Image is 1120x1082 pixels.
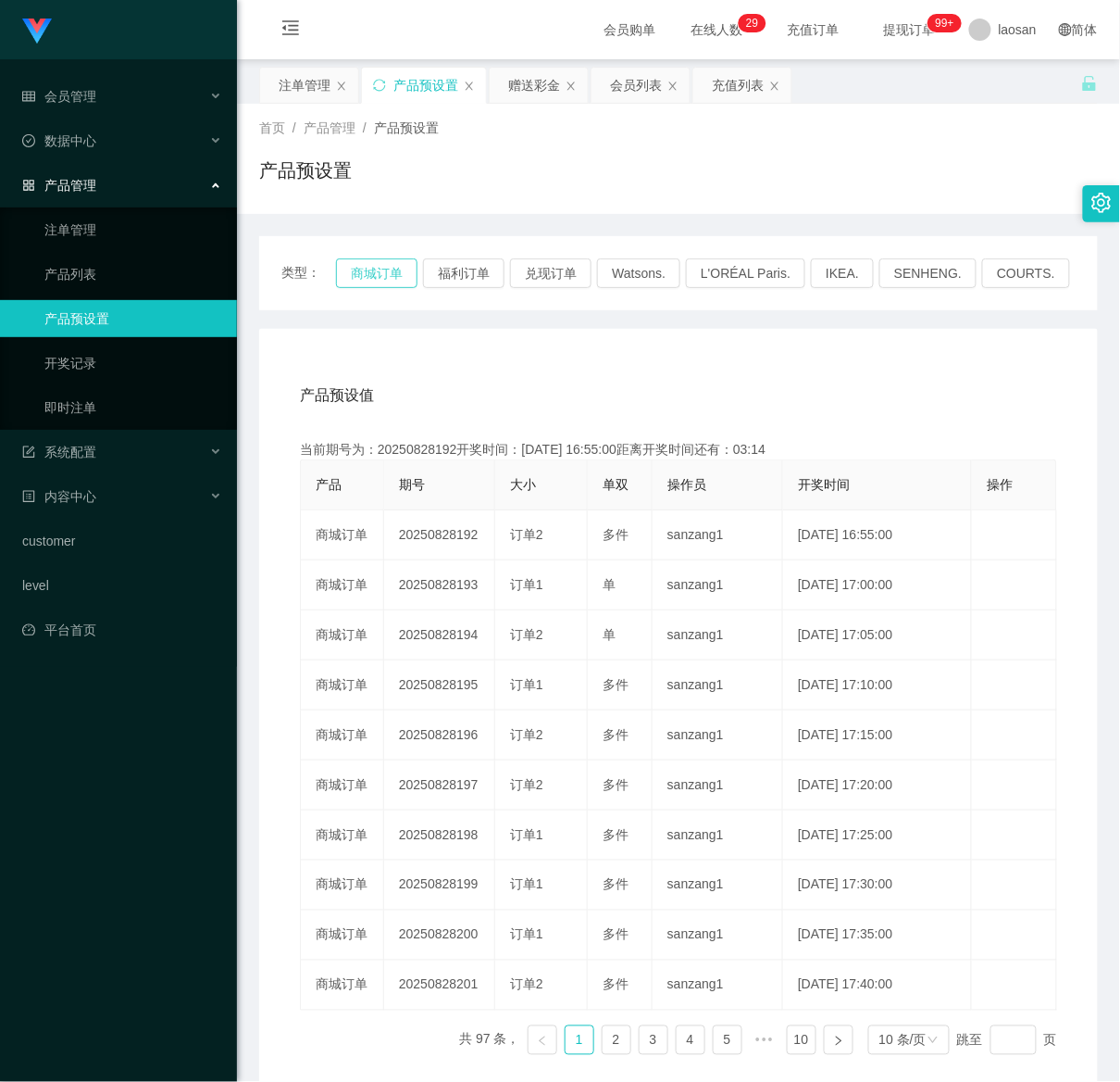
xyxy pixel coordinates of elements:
[811,258,874,288] button: IKEA.
[686,258,805,288] button: L'ORÉAL Paris.
[22,445,96,459] span: 系统配置
[653,510,783,560] td: sanzang1
[783,761,972,811] td: [DATE] 17:20:00
[653,911,783,961] td: sanzang1
[788,1026,815,1054] a: 10
[783,510,972,560] td: [DATE] 16:55:00
[384,911,495,961] td: 20250828200
[22,446,35,459] i: 图标: form
[653,560,783,610] td: sanzang1
[653,761,783,811] td: sanzang1
[279,68,330,103] div: 注单管理
[22,89,96,104] span: 会员管理
[676,1025,705,1055] li: 4
[928,14,962,32] sup: 998
[510,677,543,692] span: 订单1
[746,14,753,32] p: 2
[769,81,780,92] i: 图标: close
[384,811,495,861] td: 20250828198
[677,1026,704,1054] a: 4
[750,1025,779,1055] li: 向后 5 页
[1091,193,1112,213] i: 图标: setting
[603,1026,630,1054] a: 2
[783,711,972,761] td: [DATE] 17:15:00
[879,258,977,288] button: SENHENG.
[384,510,495,560] td: 20250828192
[259,1,322,60] i: 图标: menu-fold
[510,877,543,892] span: 订单1
[667,477,706,492] span: 操作员
[753,14,759,32] p: 9
[982,258,1070,288] button: COURTS.
[603,477,628,492] span: 单双
[712,68,764,103] div: 充值列表
[1059,23,1072,36] i: 图标: global
[566,81,577,92] i: 图标: close
[603,977,628,992] span: 多件
[603,677,628,692] span: 多件
[653,861,783,911] td: sanzang1
[44,300,222,337] a: 产品预设置
[603,927,628,942] span: 多件
[778,23,849,36] span: 充值订单
[373,79,386,92] i: 图标: sync
[653,610,783,661] td: sanzang1
[384,560,495,610] td: 20250828193
[459,1025,519,1055] li: 共 97 条，
[384,761,495,811] td: 20250828197
[44,256,222,293] a: 产品列表
[639,1025,668,1055] li: 3
[393,68,458,103] div: 产品预设置
[384,861,495,911] td: 20250828199
[22,134,35,147] i: 图标: check-circle-o
[510,727,543,742] span: 订单2
[301,761,384,811] td: 商城订单
[879,1026,927,1054] div: 10 条/页
[384,711,495,761] td: 20250828196
[22,490,35,503] i: 图标: profile
[875,23,945,36] span: 提现订单
[750,1025,779,1055] span: •••
[304,120,355,135] span: 产品管理
[22,611,222,648] a: 图标: dashboard平台首页
[510,627,543,642] span: 订单2
[510,527,543,542] span: 订单2
[653,661,783,711] td: sanzang1
[399,477,425,492] span: 期号
[301,510,384,560] td: 商城订单
[653,811,783,861] td: sanzang1
[374,120,439,135] span: 产品预设置
[363,120,367,135] span: /
[824,1025,853,1055] li: 下一页
[787,1025,816,1055] li: 10
[783,661,972,711] td: [DATE] 17:10:00
[301,610,384,661] td: 商城订单
[464,81,475,92] i: 图标: close
[301,560,384,610] td: 商城订单
[528,1025,557,1055] li: 上一页
[713,1025,742,1055] li: 5
[510,977,543,992] span: 订单2
[1081,75,1098,92] i: 图标: unlock
[423,258,504,288] button: 福利订单
[510,777,543,792] span: 订单2
[537,1036,548,1047] i: 图标: left
[714,1026,741,1054] a: 5
[300,384,374,407] span: 产品预设值
[603,627,616,642] span: 单
[22,179,35,192] i: 图标: appstore-o
[603,877,628,892] span: 多件
[603,727,628,742] span: 多件
[653,711,783,761] td: sanzang1
[739,14,765,32] sup: 29
[653,961,783,1011] td: sanzang1
[44,389,222,426] a: 即时注单
[603,527,628,542] span: 多件
[22,133,96,148] span: 数据中心
[667,81,678,92] i: 图标: close
[301,661,384,711] td: 商城订单
[44,345,222,382] a: 开奖记录
[300,440,1057,459] div: 当前期号为：20250828192开奖时间：[DATE] 16:55:00距离开奖时间还有：03:14
[22,90,35,103] i: 图标: table
[602,1025,631,1055] li: 2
